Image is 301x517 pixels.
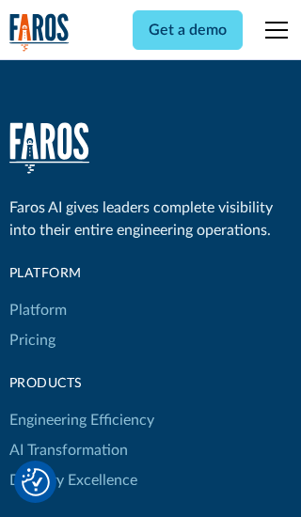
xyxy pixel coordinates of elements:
[9,325,55,355] a: Pricing
[22,468,50,496] img: Revisit consent button
[9,405,154,435] a: Engineering Efficiency
[9,264,154,284] div: Platform
[9,13,70,52] a: home
[9,13,70,52] img: Logo of the analytics and reporting company Faros.
[9,374,154,394] div: products
[9,435,128,465] a: AI Transformation
[9,465,137,495] a: Delivery Excellence
[22,468,50,496] button: Cookie Settings
[9,196,293,242] div: Faros AI gives leaders complete visibility into their entire engineering operations.
[9,122,89,174] a: home
[9,122,89,174] img: Faros Logo White
[133,10,243,50] a: Get a demo
[9,295,67,325] a: Platform
[254,8,292,53] div: menu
